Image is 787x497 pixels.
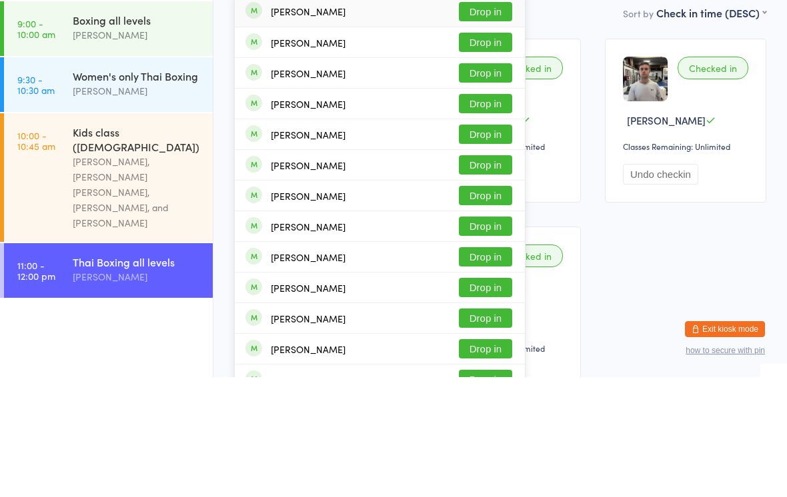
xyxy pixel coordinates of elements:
button: Checked in5 [692,88,767,119]
div: [PERSON_NAME] [271,310,345,321]
time: 9:00 - 10:00 am [17,138,55,159]
div: Thai Boxing all levels [73,77,201,91]
a: 9:30 -10:30 amWomen's only Thai Boxing[PERSON_NAME] [4,177,213,232]
div: Events for [17,15,83,37]
div: Checked in [678,177,748,199]
img: image1736315325.png [623,177,668,221]
div: [PERSON_NAME] [73,389,201,404]
span: SRG Thai Boxing Gym [414,51,508,65]
a: 11:00 -12:00 pmThai Boxing all levels[PERSON_NAME] [4,363,213,418]
div: Women's only Thai Boxing [73,189,201,203]
button: Drop in [459,214,512,233]
div: [PERSON_NAME] [271,219,345,229]
button: Undo checkin [623,284,698,304]
div: Checked in [492,177,563,199]
button: how to secure with pin [686,466,765,475]
div: Check in time (DESC) [656,125,766,140]
div: [PERSON_NAME] [271,249,345,260]
div: Thai Boxing all levels [73,374,201,389]
span: Manual search [580,25,645,39]
div: [PERSON_NAME] [73,203,201,219]
button: All Bookings [548,88,625,119]
button: Waiting [631,88,684,119]
div: [PERSON_NAME] [271,464,345,474]
button: Exit kiosk mode [685,441,765,457]
input: Search [234,88,526,119]
button: Drop in [459,459,512,478]
div: [PERSON_NAME] [271,433,345,444]
div: 5 [751,98,756,109]
button: Drop in [459,275,512,294]
a: [DATE] [17,37,50,51]
div: [PERSON_NAME] [271,157,345,168]
div: [PERSON_NAME] [271,280,345,290]
time: 11:00 - 12:00 pm [17,380,55,401]
div: [PERSON_NAME] [271,126,345,137]
div: [PERSON_NAME], [PERSON_NAME] [PERSON_NAME], [PERSON_NAME], and [PERSON_NAME] [73,274,201,350]
div: [PERSON_NAME] [271,372,345,382]
div: Boxing all levels [73,133,201,147]
span: [PERSON_NAME] [627,233,706,247]
div: [PERSON_NAME] [73,91,201,107]
div: Any location [96,37,162,51]
button: Drop in [459,398,512,417]
span: Scanner input [692,25,752,39]
button: Drop in [459,183,512,203]
button: Drop in [459,306,512,325]
button: Drop in [459,153,512,172]
time: 9:30 - 10:30 am [17,194,55,215]
div: At [96,15,162,37]
a: 10:00 -10:45 amKids class ([DEMOGRAPHIC_DATA])[PERSON_NAME], [PERSON_NAME] [PERSON_NAME], [PERSON... [4,233,213,362]
div: [PERSON_NAME] [73,147,201,163]
div: [PERSON_NAME] [271,402,345,413]
time: 8:00 - 9:00 am [17,82,52,103]
div: Kids class ([DEMOGRAPHIC_DATA]) [73,245,201,274]
button: Drop in [459,122,512,141]
a: 9:00 -10:00 amBoxing all levels[PERSON_NAME] [4,121,213,176]
button: Drop in [459,428,512,448]
button: Drop in [459,336,512,356]
div: Classes Remaining: Unlimited [623,260,752,272]
div: [PERSON_NAME] [271,188,345,199]
time: 10:00 - 10:45 am [17,250,55,271]
label: Sort by [623,127,654,140]
a: 8:00 -9:00 amThai Boxing all levels[PERSON_NAME] [4,65,213,120]
div: [PERSON_NAME] [271,341,345,352]
span: [PERSON_NAME] [319,51,393,65]
div: Checked in [492,364,563,387]
button: Drop in [459,245,512,264]
h2: Thai Boxing all levels Check-in [234,19,766,41]
button: Drop in [459,367,512,386]
span: [DATE] 11:00am [234,51,298,65]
